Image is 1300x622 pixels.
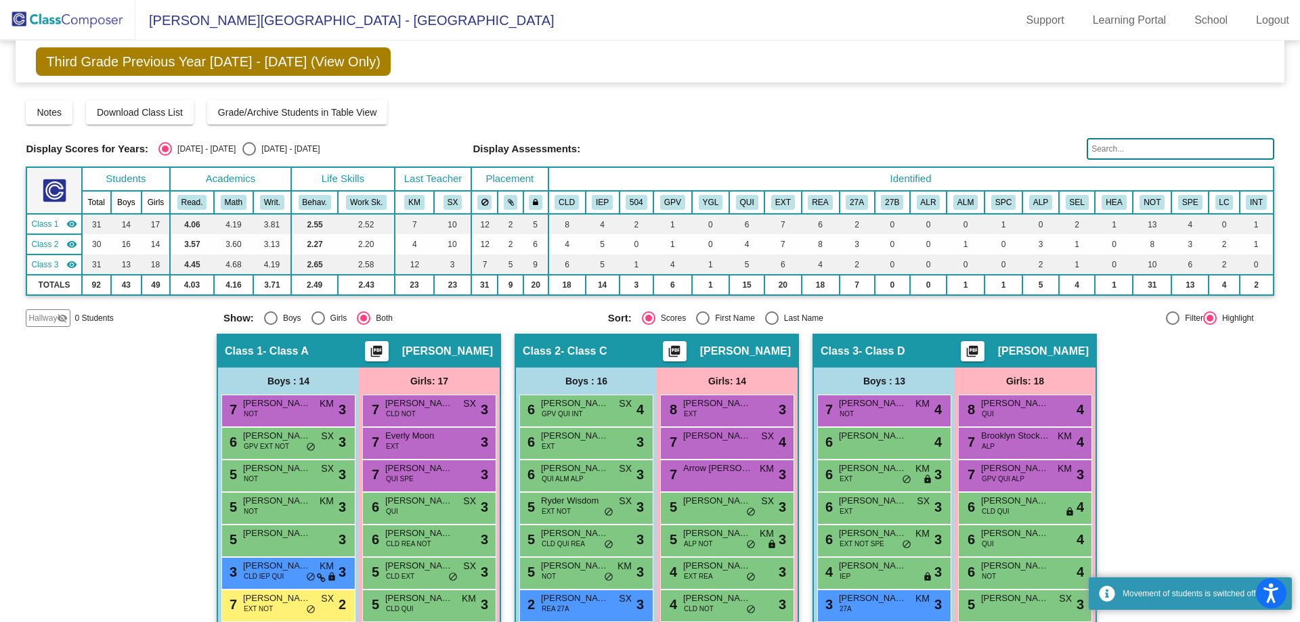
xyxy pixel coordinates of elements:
[620,254,654,275] td: 1
[36,47,391,76] span: Third Grade Previous Year [DATE] - [DATE] (View Only)
[31,238,58,250] span: Class 2
[395,167,471,191] th: Last Teacher
[395,214,434,234] td: 7
[434,214,471,234] td: 10
[1016,9,1075,31] a: Support
[26,214,81,234] td: Elizabeth Karzak - Class A
[111,214,142,234] td: 14
[299,195,331,210] button: Behav.
[1022,191,1059,214] th: Advanced Learning Plan (General)
[1133,275,1171,295] td: 31
[840,409,854,419] span: NOT
[586,275,620,295] td: 14
[498,214,523,234] td: 2
[947,191,984,214] th: Advanced Learning Math
[548,275,586,295] td: 18
[875,214,910,234] td: 0
[729,214,764,234] td: 6
[840,275,875,295] td: 7
[142,254,171,275] td: 18
[586,234,620,254] td: 5
[984,275,1022,295] td: 1
[221,195,246,210] button: Math
[481,432,488,452] span: 3
[608,311,982,325] mat-radio-group: Select an option
[226,402,237,417] span: 7
[729,275,764,295] td: 15
[463,397,476,411] span: SX
[170,234,214,254] td: 3.57
[1209,275,1239,295] td: 4
[683,429,751,443] span: [PERSON_NAME]
[840,234,875,254] td: 3
[26,143,148,155] span: Display Scores for Years:
[1245,9,1300,31] a: Logout
[1209,254,1239,275] td: 2
[207,100,388,125] button: Grade/Archive Students in Table View
[498,275,523,295] td: 9
[339,432,346,452] span: 3
[26,254,81,275] td: Briana Nelson - Class D
[1140,195,1165,210] button: NOT
[142,214,171,234] td: 17
[1133,214,1171,234] td: 13
[523,254,548,275] td: 9
[243,397,311,410] span: [PERSON_NAME]
[1095,254,1133,275] td: 0
[291,234,339,254] td: 2.27
[846,195,868,210] button: 27A
[1095,214,1133,234] td: 1
[253,214,291,234] td: 3.81
[608,312,632,324] span: Sort:
[1022,234,1059,254] td: 3
[779,399,786,420] span: 3
[253,275,291,295] td: 3.71
[548,254,586,275] td: 6
[736,195,758,210] button: QUI
[984,254,1022,275] td: 0
[586,214,620,234] td: 4
[802,254,840,275] td: 4
[1184,9,1238,31] a: School
[31,259,58,271] span: Class 3
[998,345,1089,358] span: [PERSON_NAME]
[26,275,81,295] td: TOTALS
[402,345,493,358] span: [PERSON_NAME]
[729,191,764,214] th: Quiet
[244,409,258,419] span: NOT
[1095,275,1133,295] td: 1
[473,143,581,155] span: Display Assessments:
[471,167,548,191] th: Placement
[395,191,434,214] th: Krystal Massongill
[1059,275,1096,295] td: 4
[523,214,548,234] td: 5
[82,234,111,254] td: 30
[964,402,975,417] span: 8
[368,345,385,363] mat-icon: picture_as_pdf
[947,275,984,295] td: 1
[263,345,309,358] span: - Class A
[875,234,910,254] td: 0
[338,234,395,254] td: 2.20
[1178,195,1202,210] button: SPE
[170,214,214,234] td: 4.06
[260,195,284,210] button: Writ.
[82,191,111,214] th: Total
[253,234,291,254] td: 3.13
[982,409,994,419] span: QUI
[338,275,395,295] td: 2.43
[814,368,955,395] div: Boys : 13
[660,195,685,210] button: GPV
[481,399,488,420] span: 3
[1022,275,1059,295] td: 5
[910,191,947,214] th: Advanced Learning Reading
[434,254,471,275] td: 3
[655,312,686,324] div: Scores
[291,254,339,275] td: 2.65
[548,167,1274,191] th: Identified
[1095,191,1133,214] th: Health Impacts in the Learning Env
[586,191,620,214] th: Individualized Education Plan
[653,214,692,234] td: 1
[291,167,395,191] th: Life Skills
[961,341,984,361] button: Print Students Details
